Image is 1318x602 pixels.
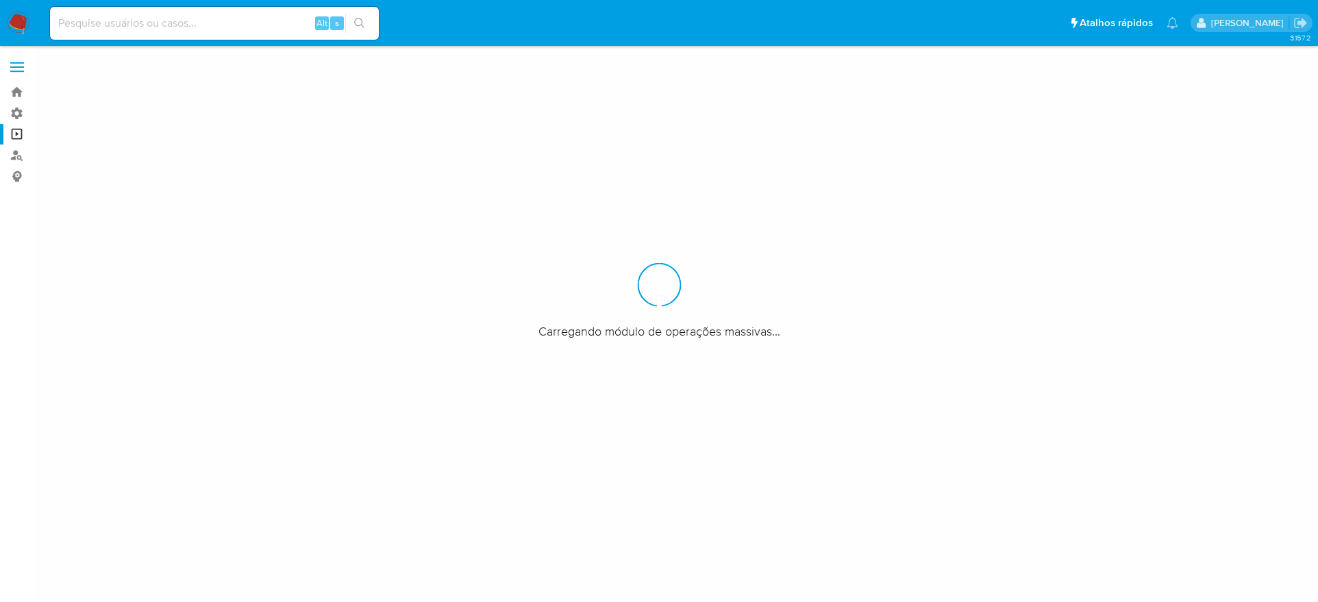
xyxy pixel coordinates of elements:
span: Carregando módulo de operações massivas... [538,323,780,339]
p: matheus.lima@mercadopago.com.br [1211,16,1289,29]
button: search-icon [345,14,373,33]
span: Alt [316,16,327,29]
a: Sair [1293,16,1308,30]
span: Atalhos rápidos [1080,16,1153,30]
input: Pesquise usuários ou casos... [50,14,379,32]
span: s [335,16,339,29]
a: Notificações [1167,17,1178,29]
